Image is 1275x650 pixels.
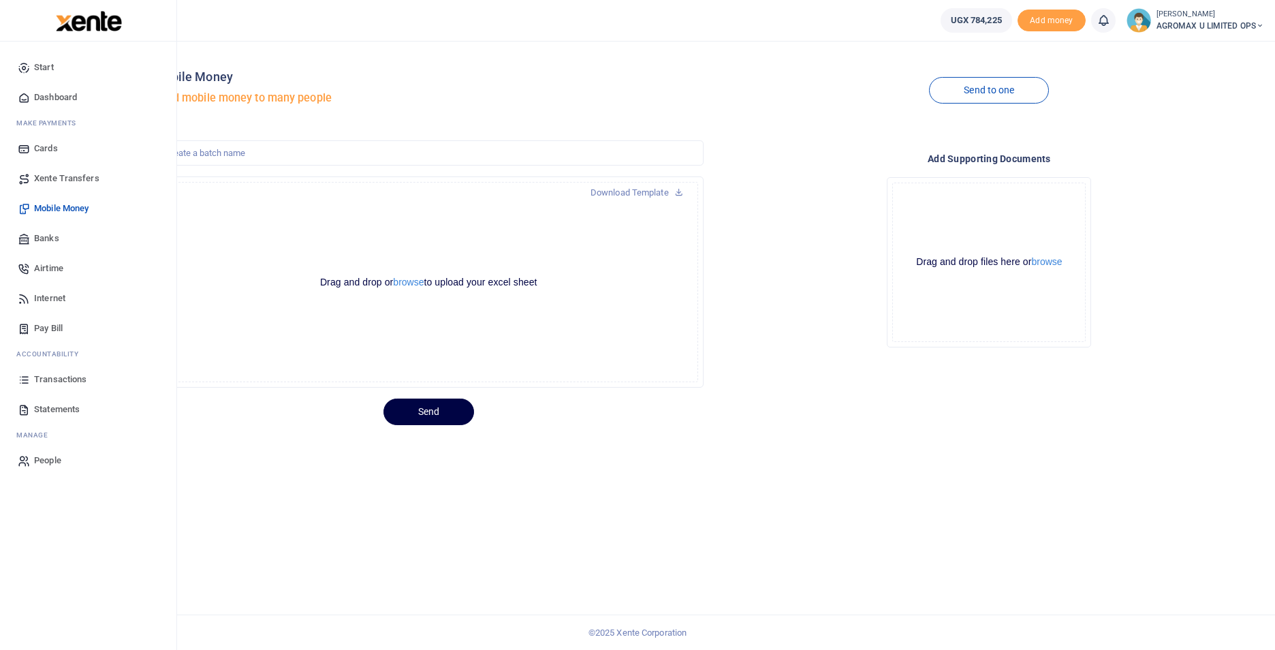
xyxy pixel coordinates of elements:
span: Banks [34,232,59,245]
a: Add money [1018,14,1086,25]
a: Dashboard [11,82,166,112]
div: Drag and drop or to upload your excel sheet [265,276,592,289]
div: File Uploader [887,177,1091,347]
li: Toup your wallet [1018,10,1086,32]
a: Airtime [11,253,166,283]
div: File Uploader [154,176,704,388]
a: Transactions [11,365,166,394]
a: Start [11,52,166,82]
a: Send to one [929,77,1049,104]
h4: Add supporting Documents [714,151,1264,166]
small: [PERSON_NAME] [1156,9,1264,20]
span: ake Payments [23,118,76,128]
a: Statements [11,394,166,424]
img: profile-user [1127,8,1151,33]
span: Cards [34,142,58,155]
img: logo-large [56,11,122,31]
a: UGX 784,225 [941,8,1012,33]
a: Mobile Money [11,194,166,223]
span: anage [23,430,48,440]
li: Ac [11,343,166,365]
button: browse [1031,257,1062,266]
a: logo-small logo-large logo-large [54,15,122,25]
a: Xente Transfers [11,164,166,194]
span: Statements [34,403,80,416]
span: countability [27,349,78,359]
span: Transactions [34,373,86,386]
span: Internet [34,292,65,305]
a: Download Template [580,182,694,204]
h5: Send mobile money to many people [154,91,704,105]
span: Mobile Money [34,202,89,215]
span: Airtime [34,262,63,275]
button: Send [383,399,474,425]
span: Pay Bill [34,322,63,335]
a: People [11,446,166,476]
a: Pay Bill [11,313,166,343]
input: Create a batch name [154,140,704,166]
span: AGROMAX U LIMITED OPS [1156,20,1264,32]
a: Cards [11,134,166,164]
li: Wallet ballance [935,8,1018,33]
a: Banks [11,223,166,253]
span: Dashboard [34,91,77,104]
span: UGX 784,225 [951,14,1002,27]
div: Drag and drop files here or [893,256,1085,268]
span: Add money [1018,10,1086,32]
span: Start [34,61,54,74]
span: Xente Transfers [34,172,99,185]
li: M [11,112,166,134]
span: People [34,454,61,467]
li: M [11,424,166,446]
a: Internet [11,283,166,313]
h4: Mobile Money [154,69,704,84]
a: profile-user [PERSON_NAME] AGROMAX U LIMITED OPS [1127,8,1264,33]
button: browse [393,277,424,287]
